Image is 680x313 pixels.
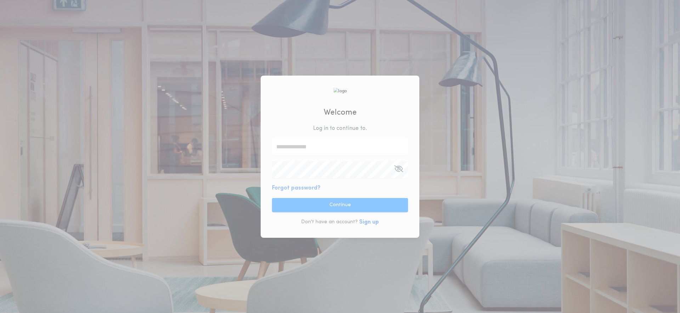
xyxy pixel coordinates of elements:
img: logo [333,88,347,94]
p: Log in to continue to . [313,124,367,133]
p: Don't have an account? [301,219,358,226]
button: Continue [272,198,408,212]
button: Sign up [359,218,379,226]
button: Forgot password? [272,184,321,192]
h2: Welcome [324,107,357,119]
